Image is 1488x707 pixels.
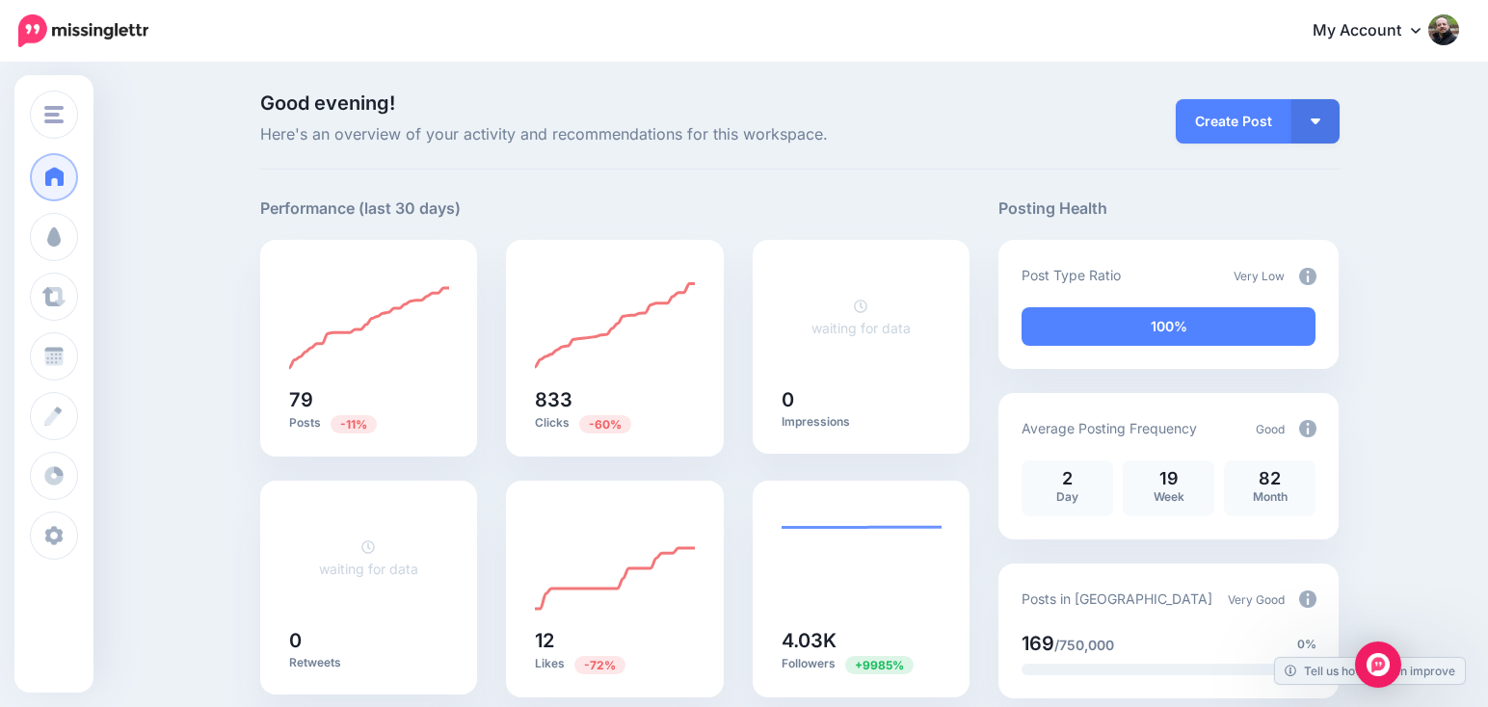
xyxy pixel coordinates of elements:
[1228,592,1285,607] span: Very Good
[1253,489,1288,504] span: Month
[260,122,970,147] span: Here's an overview of your activity and recommendations for this workspace.
[1022,417,1197,439] p: Average Posting Frequency
[1299,590,1316,608] img: info-circle-grey.png
[1132,470,1205,487] p: 19
[1355,642,1401,688] div: Open Intercom Messenger
[535,655,695,673] p: Likes
[260,92,395,115] span: Good evening!
[1022,588,1212,610] p: Posts in [GEOGRAPHIC_DATA]
[1176,99,1291,144] a: Create Post
[811,298,911,336] a: waiting for data
[1311,118,1320,124] img: arrow-down-white.png
[44,106,64,123] img: menu.png
[535,631,695,650] h5: 12
[1256,422,1285,436] span: Good
[260,196,461,221] h5: Performance (last 30 days)
[1022,264,1121,286] p: Post Type Ratio
[782,390,942,409] h5: 0
[782,655,942,673] p: Followers
[18,14,148,47] img: Missinglettr
[1297,635,1316,654] span: 0%
[574,656,625,674] span: Previous period: 43
[1031,470,1103,487] p: 2
[289,414,449,432] p: Posts
[289,390,449,409] h5: 79
[1299,420,1316,437] img: info-circle-grey.png
[1154,489,1184,504] span: Week
[782,631,942,650] h5: 4.03K
[331,415,377,433] span: Previous period: 89
[1275,658,1465,684] a: Tell us how we can improve
[535,390,695,409] h5: 833
[1054,637,1114,653] span: /750,000
[1293,8,1459,55] a: My Account
[1056,489,1078,504] span: Day
[1234,269,1285,283] span: Very Low
[289,631,449,650] h5: 0
[1234,470,1306,487] p: 82
[535,414,695,432] p: Clicks
[845,656,914,674] span: Previous period: 40
[782,414,942,430] p: Impressions
[1022,307,1315,346] div: 100% of your posts in the last 30 days have been from Drip Campaigns
[319,538,418,577] a: waiting for data
[1022,632,1054,655] span: 169
[998,196,1339,221] h5: Posting Health
[1299,268,1316,285] img: info-circle-grey.png
[289,655,449,670] p: Retweets
[579,415,631,433] span: Previous period: 2.08K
